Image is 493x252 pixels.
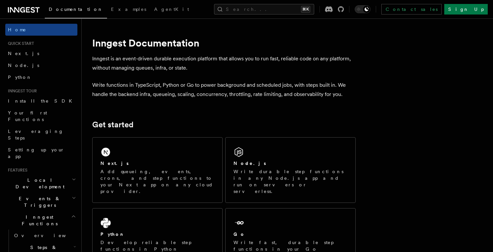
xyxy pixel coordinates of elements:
[111,7,146,12] span: Examples
[225,137,356,203] a: Node.jsWrite durable step functions in any Node.js app and run on servers or serverless.
[8,51,39,56] span: Next.js
[8,129,64,141] span: Leveraging Steps
[45,2,107,18] a: Documentation
[49,7,103,12] span: Documentation
[100,168,214,195] p: Add queueing, events, crons, and step functions to your Next app on any cloud provider.
[8,110,47,122] span: Your first Functions
[8,98,76,104] span: Install the SDK
[8,63,39,68] span: Node.js
[5,174,77,193] button: Local Development
[5,95,77,107] a: Install the SDK
[5,193,77,211] button: Events & Triggers
[5,195,72,208] span: Events & Triggers
[5,211,77,230] button: Inngest Functions
[5,71,77,83] a: Python
[8,147,65,159] span: Setting up your app
[5,47,77,59] a: Next.js
[92,37,356,49] h1: Inngest Documentation
[5,88,37,94] span: Inngest tour
[444,4,488,15] a: Sign Up
[100,160,129,167] h2: Next.js
[150,2,193,18] a: AgentKit
[5,144,77,162] a: Setting up your app
[381,4,442,15] a: Contact sales
[5,107,77,125] a: Your first Functions
[107,2,150,18] a: Examples
[154,7,189,12] span: AgentKit
[301,6,310,13] kbd: ⌘K
[12,230,77,241] a: Overview
[5,125,77,144] a: Leveraging Steps
[214,4,314,15] button: Search...⌘K
[92,120,133,129] a: Get started
[233,160,266,167] h2: Node.js
[355,5,370,13] button: Toggle dark mode
[92,137,223,203] a: Next.jsAdd queueing, events, crons, and step functions to your Next app on any cloud provider.
[92,54,356,73] p: Inngest is an event-driven durable execution platform that allows you to run fast, reliable code ...
[8,26,26,33] span: Home
[5,168,27,173] span: Features
[14,233,82,238] span: Overview
[100,231,125,237] h2: Python
[5,24,77,36] a: Home
[5,41,34,46] span: Quick start
[5,214,71,227] span: Inngest Functions
[5,177,72,190] span: Local Development
[5,59,77,71] a: Node.js
[92,80,356,99] p: Write functions in TypeScript, Python or Go to power background and scheduled jobs, with steps bu...
[8,75,32,80] span: Python
[233,168,347,195] p: Write durable step functions in any Node.js app and run on servers or serverless.
[233,231,245,237] h2: Go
